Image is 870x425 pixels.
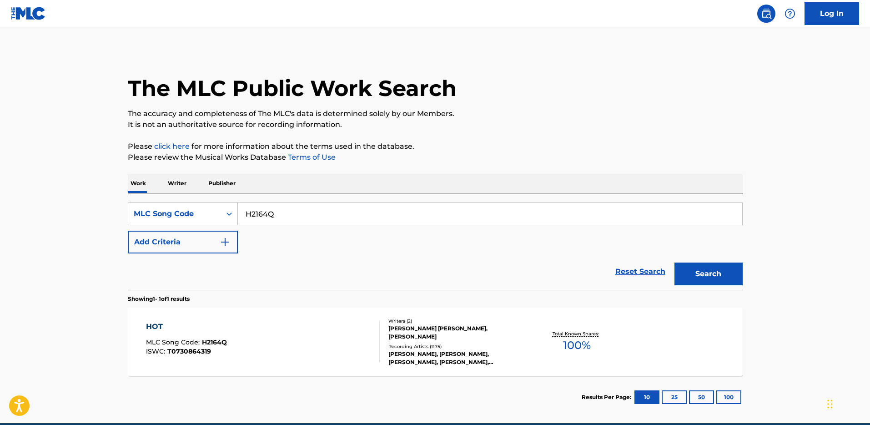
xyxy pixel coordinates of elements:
img: MLC Logo [11,7,46,20]
button: 10 [634,390,659,404]
span: MLC Song Code : [146,338,202,346]
p: Writer [165,174,189,193]
div: Drag [827,390,833,418]
a: click here [154,142,190,151]
p: Showing 1 - 1 of 1 results [128,295,190,303]
img: 9d2ae6d4665cec9f34b9.svg [220,237,231,248]
h1: The MLC Public Work Search [128,75,457,102]
iframe: Chat Widget [825,381,870,425]
span: H2164Q [202,338,227,346]
div: Writers ( 2 ) [388,318,526,324]
a: Public Search [757,5,775,23]
div: [PERSON_NAME], [PERSON_NAME], [PERSON_NAME], [PERSON_NAME], [PERSON_NAME] [388,350,526,366]
p: Please review the Musical Works Database [128,152,743,163]
div: [PERSON_NAME] [PERSON_NAME], [PERSON_NAME] [388,324,526,341]
span: ISWC : [146,347,167,355]
a: Log In [805,2,859,25]
p: The accuracy and completeness of The MLC's data is determined solely by our Members. [128,108,743,119]
p: Results Per Page: [582,393,634,401]
div: Help [781,5,799,23]
button: 25 [662,390,687,404]
p: Please for more information about the terms used in the database. [128,141,743,152]
button: Add Criteria [128,231,238,253]
img: search [761,8,772,19]
div: MLC Song Code [134,208,216,219]
button: 100 [716,390,741,404]
span: 100 % [563,337,591,354]
p: Work [128,174,149,193]
p: Publisher [206,174,238,193]
div: HOT [146,321,227,332]
span: T0730864319 [167,347,211,355]
div: Recording Artists ( 1175 ) [388,343,526,350]
button: 50 [689,390,714,404]
p: Total Known Shares: [553,330,601,337]
img: help [785,8,795,19]
form: Search Form [128,202,743,290]
a: HOTMLC Song Code:H2164QISWC:T0730864319Writers (2)[PERSON_NAME] [PERSON_NAME], [PERSON_NAME]Recor... [128,308,743,376]
a: Reset Search [611,262,670,282]
p: It is not an authoritative source for recording information. [128,119,743,130]
button: Search [674,263,743,285]
a: Terms of Use [286,153,336,162]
